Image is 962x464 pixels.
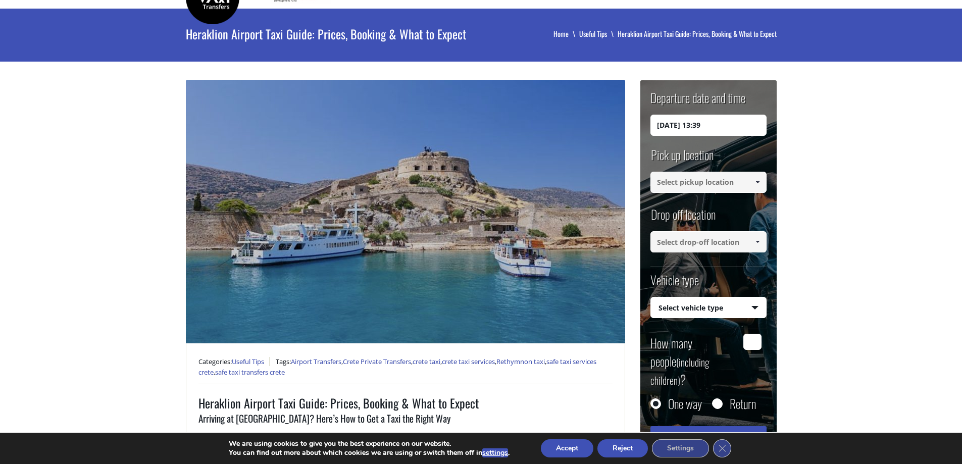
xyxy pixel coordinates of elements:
[198,357,596,377] span: Tags: , , , , , ,
[198,357,270,366] span: Categories:
[749,231,766,252] a: Show All Items
[650,89,745,115] label: Departure date and time
[442,357,495,366] a: crete taxi services
[713,439,731,457] button: Close GDPR Cookie Banner
[749,172,766,193] a: Show All Items
[650,172,767,193] input: Select pickup location
[597,439,648,457] button: Reject
[650,205,716,231] label: Drop off location
[650,334,738,388] label: How many people ?
[651,297,766,319] span: Select vehicle type
[579,28,618,39] a: Useful Tips
[553,28,579,39] a: Home
[291,357,341,366] a: Airport Transfers
[198,394,613,411] h1: Heraklion Airport Taxi Guide: Prices, Booking & What to Expect
[343,357,411,366] a: Crete Private Transfers
[650,231,767,252] input: Select drop-off location
[650,146,714,172] label: Pick up location
[186,9,515,59] h1: Heraklion Airport Taxi Guide: Prices, Booking & What to Expect
[541,439,593,457] button: Accept
[652,439,709,457] button: Settings
[229,448,510,457] p: You can find out more about which cookies we are using or switch them off in .
[198,357,596,377] a: safe taxi services crete
[215,368,285,377] a: safe taxi transfers crete
[232,357,264,366] a: Useful Tips
[668,398,702,408] label: One way
[650,271,699,297] label: Vehicle type
[618,29,777,39] li: Heraklion Airport Taxi Guide: Prices, Booking & What to Expect
[730,398,756,408] label: Return
[413,357,440,366] a: crete taxi
[650,354,710,388] small: (including children)
[482,448,508,457] button: settings
[186,80,625,343] img: Heraklion Airport Taxi Guide: Prices, Booking & What to Expect
[496,357,545,366] a: Rethymnon taxi
[198,411,613,433] h3: Arriving at [GEOGRAPHIC_DATA]? Here’s How to Get a Taxi the Right Way
[229,439,510,448] p: We are using cookies to give you the best experience on our website.
[650,426,767,453] button: Find a transfer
